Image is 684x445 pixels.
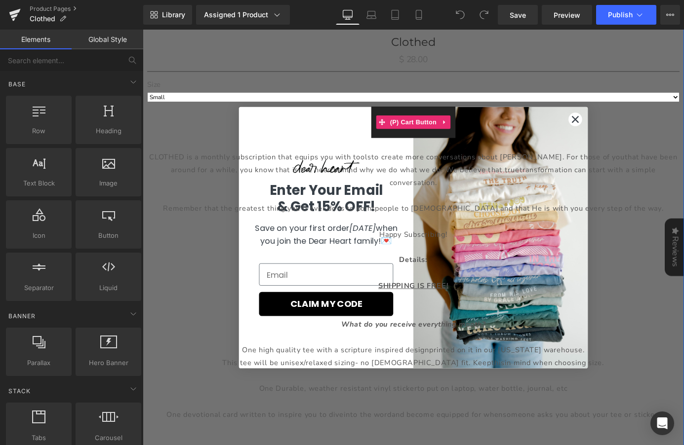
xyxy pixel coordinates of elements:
button: SIGN ME UP! [252,85,346,119]
span: Image [79,178,138,188]
span: Separator [9,283,69,293]
p: Happy Subscribing! [5,219,593,233]
button: More [660,5,680,25]
span: Base [7,79,27,89]
label: Size [5,56,593,68]
span: Button [79,230,138,241]
a: Laptop [360,5,383,25]
span: (P) Cart Button [271,95,327,110]
span: Publish [608,11,633,19]
span: printed on it in our [US_STATE] warehouse. [316,348,488,359]
a: Mobile [407,5,431,25]
span: in mind when choosing size. [400,363,510,373]
span: Hero Banner [79,358,138,368]
span: Heading [79,126,138,136]
span: Preview [554,10,580,20]
span: behind why we do what we do. We believe that true [210,149,416,160]
div: Open Intercom Messenger [650,411,674,435]
p: One high quality tee with a scripture inspired design [5,347,593,361]
span: to create more conversations about [PERSON_NAME]. For those of you [252,135,532,146]
span: Save [510,10,526,20]
span: This tee will be unisex/relaxed sizing- no [DEMOGRAPHIC_DATA] fit. Keep [88,363,385,373]
span: someone asks you about your tee or sticker. [398,419,571,430]
span: that have been around for a while, you know that is the heart [31,135,590,160]
a: Desktop [336,5,360,25]
a: Tablet [383,5,407,25]
a: New Library [143,5,192,25]
span: Parallax [9,358,69,368]
span: $ 28.00 [283,26,315,40]
a: Product Pages [30,5,143,13]
span: transformation can start with a simple conversation. [273,149,566,175]
span: Text Block [9,178,69,188]
button: Undo [450,5,470,25]
span: Liquid [79,283,138,293]
span: Icon [9,230,69,241]
a: Clothed [274,1,323,26]
div: Assigned 1 Product [204,10,282,20]
span: Carousel [79,433,138,443]
button: Redo [474,5,494,25]
i: What do you receive everything month? [219,320,378,331]
a: Expand / Collapse [327,95,340,110]
button: Publish [596,5,656,25]
span: to put on laptop, water bottle, journal, etc [303,391,469,402]
u: SHIPPING IS FREE! [260,277,338,288]
span: and become equipped for when [275,419,398,430]
span: Tabs [9,433,69,443]
span: Row [9,126,69,136]
span: into the word [222,419,275,430]
span: Library [162,10,185,19]
p: CLOTHED is a monthly subscription that equips you with tools [5,134,593,176]
span: people to [DEMOGRAPHIC_DATA] and that He is with you every step of the way. [256,192,575,203]
span: Stack [7,386,32,396]
span: Banner [7,311,37,321]
a: Global Style [72,30,143,49]
span: this [88,363,510,373]
strong: Details: [283,249,314,260]
a: Preview [542,5,592,25]
span: Clothed [30,15,55,23]
p: One Durable, weather resistant vinyl sticker [5,389,593,404]
p: Remember that the greatest thing you'll ever do is to point [5,190,593,205]
p: One devotional card written to inspire you to dive [5,418,593,432]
